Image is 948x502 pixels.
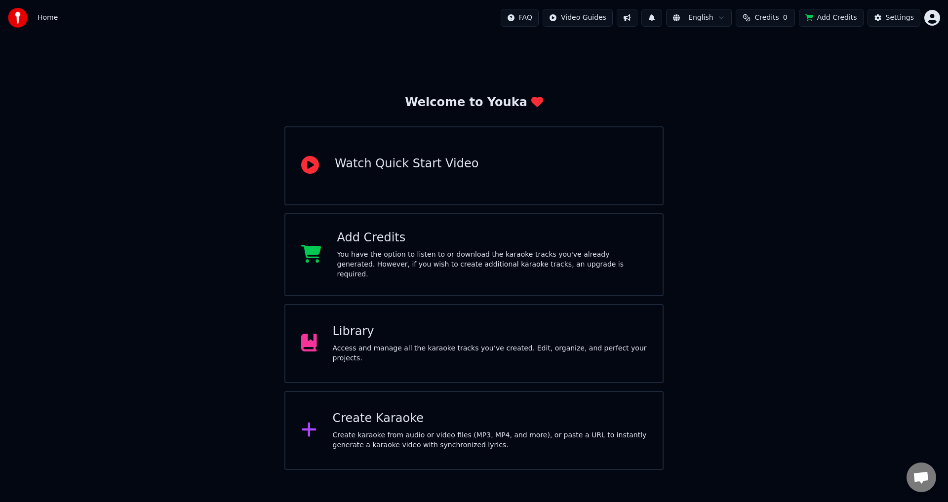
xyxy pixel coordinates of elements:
div: Welcome to Youka [405,95,543,111]
button: FAQ [501,9,539,27]
div: You have the option to listen to or download the karaoke tracks you've already generated. However... [337,250,647,279]
nav: breadcrumb [38,13,58,23]
a: Open chat [907,463,936,492]
div: Watch Quick Start Video [335,156,478,172]
div: Settings [886,13,914,23]
div: Add Credits [337,230,647,246]
div: Create Karaoke [333,411,647,426]
button: Credits0 [736,9,795,27]
img: youka [8,8,28,28]
button: Settings [868,9,920,27]
button: Video Guides [543,9,613,27]
span: 0 [783,13,788,23]
div: Create karaoke from audio or video files (MP3, MP4, and more), or paste a URL to instantly genera... [333,430,647,450]
div: Library [333,324,647,340]
span: Home [38,13,58,23]
button: Add Credits [799,9,864,27]
div: Access and manage all the karaoke tracks you’ve created. Edit, organize, and perfect your projects. [333,344,647,363]
span: Credits [754,13,779,23]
